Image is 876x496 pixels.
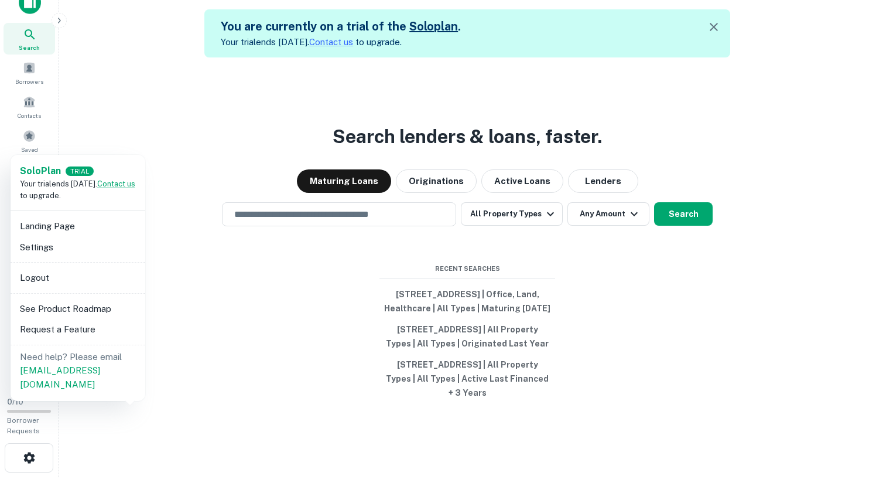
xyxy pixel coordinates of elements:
li: Logout [15,267,141,288]
strong: Solo Plan [20,165,61,176]
a: Contact us [97,179,135,188]
p: Need help? Please email [20,350,136,392]
li: See Product Roadmap [15,298,141,320]
iframe: Chat Widget [817,402,876,458]
li: Settings [15,237,141,258]
a: SoloPlan [20,164,61,178]
li: Landing Page [15,216,141,237]
span: Your trial ends [DATE]. to upgrade. [20,179,135,200]
div: TRIAL [66,167,94,176]
a: [EMAIL_ADDRESS][DOMAIN_NAME] [20,365,100,389]
li: Request a Feature [15,319,141,340]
